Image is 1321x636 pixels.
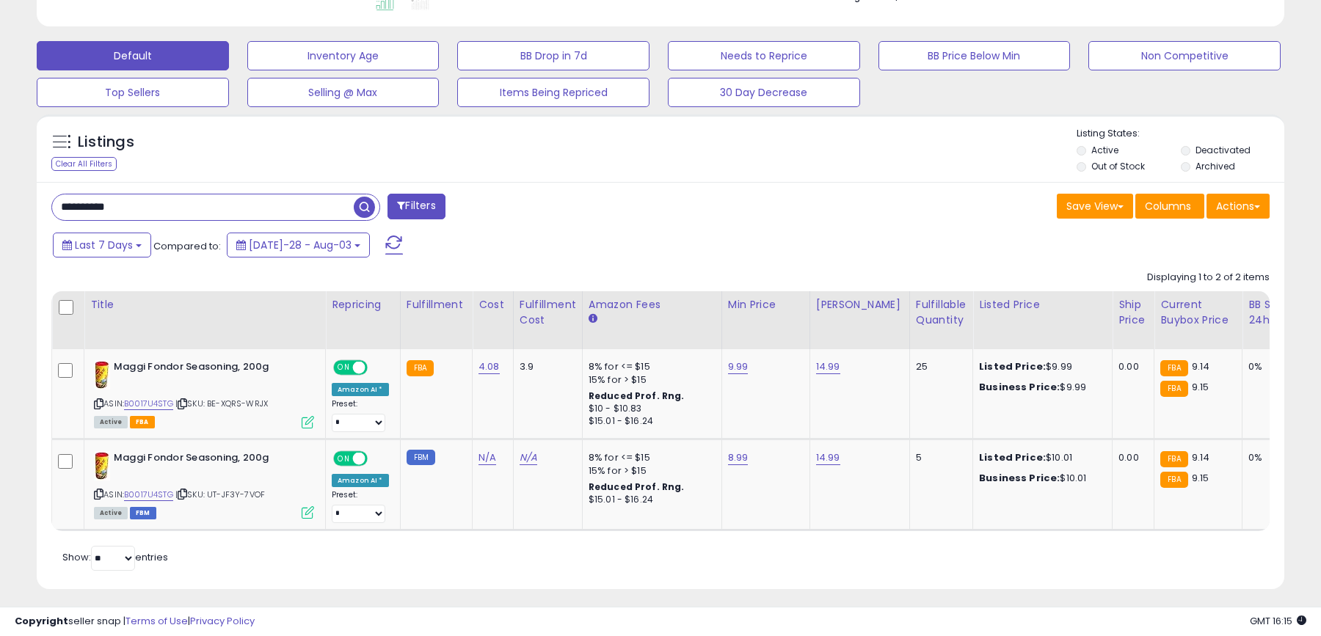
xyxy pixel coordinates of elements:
span: All listings currently available for purchase on Amazon [94,416,128,428]
button: [DATE]-28 - Aug-03 [227,233,370,257]
div: 15% for > $15 [589,464,710,478]
button: Columns [1135,194,1204,219]
a: 14.99 [816,450,840,465]
div: [PERSON_NAME] [816,297,903,312]
h5: Listings [78,132,134,153]
div: 0.00 [1118,360,1143,373]
span: ON [335,452,353,464]
div: seller snap | | [15,615,255,629]
span: [DATE]-28 - Aug-03 [249,238,352,252]
button: Selling @ Max [247,78,440,107]
small: FBA [1160,472,1187,488]
label: Active [1091,144,1118,156]
a: 4.08 [478,359,500,374]
img: 314N2m3+sZL._SL40_.jpg [94,360,110,390]
b: Business Price: [979,471,1060,485]
span: 9.15 [1192,380,1209,394]
div: Min Price [728,297,804,312]
p: Listing States: [1077,127,1284,141]
div: Amazon Fees [589,297,716,312]
div: $15.01 - $16.24 [589,415,710,428]
div: Repricing [332,297,394,312]
div: 8% for <= $15 [589,360,710,373]
a: Terms of Use [125,614,188,628]
div: 25 [916,360,961,373]
button: Save View [1057,194,1133,219]
div: $10.01 [979,472,1101,485]
button: Default [37,41,229,70]
div: ASIN: [94,451,314,518]
div: $10.01 [979,451,1101,464]
span: Columns [1145,199,1191,213]
span: | SKU: BE-XQRS-WRJX [175,398,268,409]
div: 0.00 [1118,451,1143,464]
div: 5 [916,451,961,464]
a: B0017U4STG [124,398,173,410]
button: Needs to Reprice [668,41,860,70]
span: Compared to: [153,239,221,253]
a: 14.99 [816,359,840,374]
div: $10 - $10.83 [589,403,710,415]
small: FBA [1160,451,1187,467]
span: FBA [130,416,155,428]
button: Filters [387,194,445,219]
button: Top Sellers [37,78,229,107]
div: Preset: [332,490,389,523]
a: B0017U4STG [124,489,173,501]
label: Archived [1196,160,1235,172]
button: Last 7 Days [53,233,151,257]
span: 9.15 [1192,471,1209,485]
div: Clear All Filters [51,157,117,171]
b: Listed Price: [979,359,1046,373]
button: Items Being Repriced [457,78,649,107]
div: Listed Price [979,297,1106,312]
div: Cost [478,297,507,312]
label: Out of Stock [1091,160,1145,172]
b: Maggi Fondor Seasoning, 200g [114,360,292,378]
button: Actions [1207,194,1270,219]
div: $9.99 [979,360,1101,373]
div: Title [90,297,319,312]
small: FBM [407,450,435,465]
span: OFF [365,362,389,374]
span: Last 7 Days [75,238,133,252]
a: N/A [478,450,496,465]
div: $9.99 [979,381,1101,394]
small: FBA [407,360,434,376]
b: Reduced Prof. Rng. [589,390,685,402]
span: 9.14 [1192,450,1210,464]
div: Amazon AI * [332,383,389,396]
div: Current Buybox Price [1160,297,1236,328]
small: FBA [1160,381,1187,397]
button: BB Price Below Min [878,41,1071,70]
span: | SKU: UT-JF3Y-7VOF [175,489,265,500]
b: Business Price: [979,380,1060,394]
div: 8% for <= $15 [589,451,710,464]
span: 2025-08-13 16:15 GMT [1250,614,1306,628]
strong: Copyright [15,614,68,628]
div: Fulfillment Cost [520,297,576,328]
div: 3.9 [520,360,571,373]
button: Inventory Age [247,41,440,70]
div: Amazon AI * [332,474,389,487]
div: $15.01 - $16.24 [589,494,710,506]
div: Ship Price [1118,297,1148,328]
span: All listings currently available for purchase on Amazon [94,507,128,519]
small: Amazon Fees. [589,312,597,326]
b: Maggi Fondor Seasoning, 200g [114,451,292,469]
div: ASIN: [94,360,314,427]
div: Fulfillable Quantity [916,297,967,328]
div: BB Share 24h. [1248,297,1302,328]
div: Displaying 1 to 2 of 2 items [1147,271,1270,285]
span: ON [335,362,353,374]
a: Privacy Policy [190,614,255,628]
span: Show: entries [62,550,168,564]
div: 0% [1248,451,1297,464]
a: 8.99 [728,450,749,465]
label: Deactivated [1196,144,1251,156]
img: 314N2m3+sZL._SL40_.jpg [94,451,110,480]
b: Listed Price: [979,450,1046,464]
div: Preset: [332,399,389,432]
a: 9.99 [728,359,749,374]
div: 15% for > $15 [589,373,710,387]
